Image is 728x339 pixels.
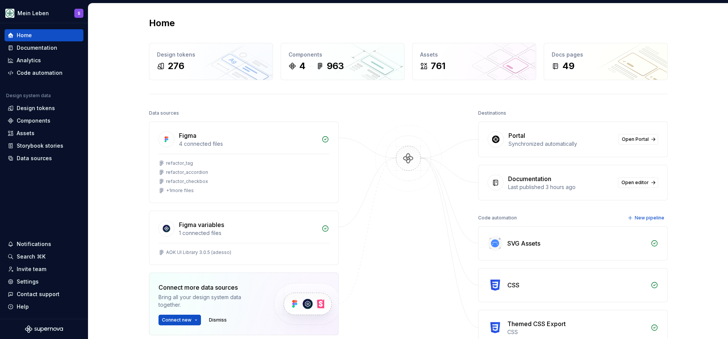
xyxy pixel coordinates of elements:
a: Home [5,29,83,41]
button: Contact support [5,288,83,300]
div: Data sources [17,155,52,162]
div: S [78,10,80,16]
div: CSS [507,281,519,290]
div: Design system data [6,93,51,99]
div: Documentation [508,174,551,183]
div: Assets [420,51,528,58]
div: Documentation [17,44,57,52]
div: Figma [179,131,196,140]
div: Components [289,51,397,58]
div: Bring all your design system data together. [158,293,261,309]
div: Code automation [478,213,517,223]
div: Help [17,303,29,311]
div: refactor_accordion [166,169,208,175]
div: 1 connected files [179,229,317,237]
div: Themed CSS Export [507,319,566,328]
div: Storybook stories [17,142,63,150]
div: Analytics [17,57,41,64]
div: Mein Leben [17,9,49,17]
div: Connect more data sources [158,283,261,292]
div: AOK UI Library 3.0.5 (adesso) [166,249,231,255]
div: Components [17,117,50,125]
button: New pipeline [625,213,668,223]
a: Assets761 [412,43,536,80]
a: Storybook stories [5,140,83,152]
div: Design tokens [17,104,55,112]
div: + 1 more files [166,188,194,194]
div: Search ⌘K [17,253,45,260]
a: Analytics [5,54,83,66]
div: CSS [507,328,646,336]
div: 276 [168,60,184,72]
div: 4 connected files [179,140,317,148]
a: Assets [5,127,83,139]
div: Code automation [17,69,63,77]
a: Design tokens276 [149,43,273,80]
span: Open editor [621,180,649,186]
div: 4 [299,60,306,72]
button: Mein LebenS [2,5,86,21]
div: SVG Assets [507,239,540,248]
button: Search ⌘K [5,251,83,263]
a: Invite team [5,263,83,275]
svg: Supernova Logo [25,325,63,333]
a: Figma variables1 connected filesAOK UI Library 3.0.5 (adesso) [149,211,339,265]
div: Design tokens [157,51,265,58]
a: Open Portal [618,134,658,145]
div: Last published 3 hours ago [508,183,613,191]
div: Settings [17,278,39,285]
div: Docs pages [552,51,660,58]
a: Components4963 [281,43,405,80]
a: Components [5,115,83,127]
span: Connect new [162,317,191,323]
button: Help [5,301,83,313]
button: Notifications [5,238,83,250]
div: Data sources [149,108,179,118]
div: 963 [327,60,344,72]
span: Open Portal [622,136,649,142]
div: 49 [562,60,574,72]
img: df5db9ef-aba0-4771-bf51-9763b7497661.png [5,9,14,18]
div: Home [17,32,32,39]
h2: Home [149,17,175,29]
div: Destinations [478,108,506,118]
div: Assets [17,129,35,137]
button: Connect new [158,315,201,325]
a: Code automation [5,67,83,79]
div: Synchronized automatically [508,140,614,148]
span: New pipeline [635,215,664,221]
button: Dismiss [206,315,230,325]
a: Open editor [618,177,658,188]
a: Settings [5,276,83,288]
div: Figma variables [179,220,224,229]
a: Design tokens [5,102,83,114]
div: Invite team [17,265,46,273]
div: refactor_checkbox [166,178,208,184]
a: Data sources [5,152,83,164]
div: refactor_tag [166,160,193,166]
div: 761 [431,60,446,72]
span: Dismiss [209,317,227,323]
a: Documentation [5,42,83,54]
div: Notifications [17,240,51,248]
a: Docs pages49 [544,43,668,80]
a: Figma4 connected filesrefactor_tagrefactor_accordionrefactor_checkbox+1more files [149,121,339,203]
div: Contact support [17,290,60,298]
div: Portal [508,131,525,140]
